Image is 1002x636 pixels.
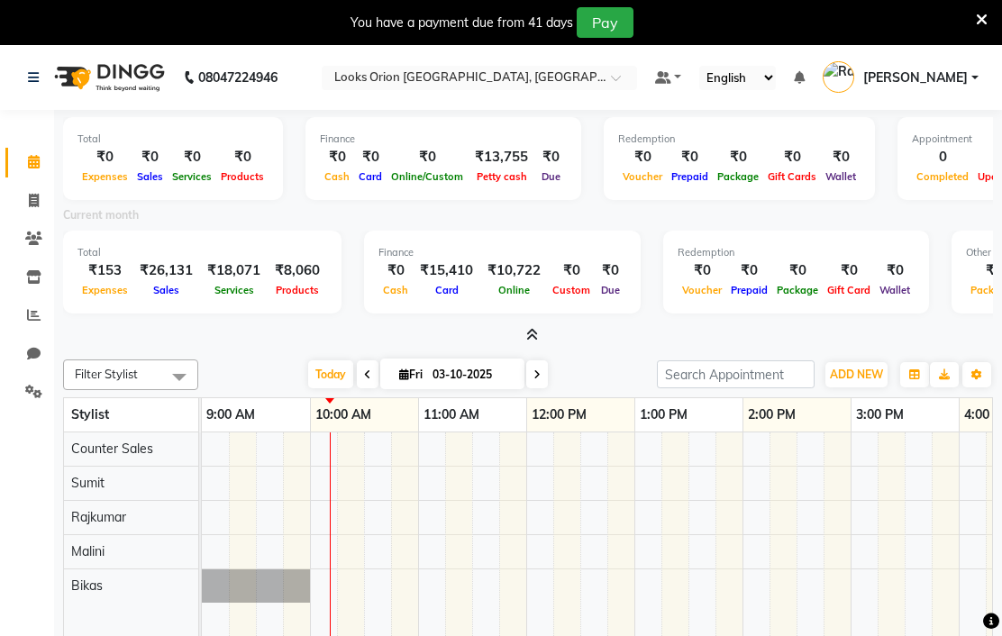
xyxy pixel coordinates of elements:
[216,170,269,183] span: Products
[216,147,269,168] div: ₹0
[413,260,480,281] div: ₹15,410
[535,147,567,168] div: ₹0
[71,406,109,422] span: Stylist
[537,170,565,183] span: Due
[77,245,327,260] div: Total
[825,362,888,387] button: ADD NEW
[657,360,815,388] input: Search Appointment
[726,284,772,296] span: Prepaid
[419,402,484,428] a: 11:00 AM
[577,7,633,38] button: Pay
[132,260,200,281] div: ₹26,131
[71,577,103,594] span: Bikas
[320,147,354,168] div: ₹0
[354,147,387,168] div: ₹0
[378,260,413,281] div: ₹0
[71,509,126,525] span: Rajkumar
[743,402,800,428] a: 2:00 PM
[618,170,667,183] span: Voucher
[823,260,875,281] div: ₹0
[548,260,595,281] div: ₹0
[77,147,132,168] div: ₹0
[472,170,532,183] span: Petty cash
[772,284,823,296] span: Package
[200,260,268,281] div: ₹18,071
[77,260,132,281] div: ₹153
[763,170,821,183] span: Gift Cards
[71,475,105,491] span: Sumit
[378,284,413,296] span: Cash
[852,402,908,428] a: 3:00 PM
[77,170,132,183] span: Expenses
[763,147,821,168] div: ₹0
[823,61,854,93] img: Rashi Paliwal
[468,147,535,168] div: ₹13,755
[480,260,548,281] div: ₹10,722
[912,170,973,183] span: Completed
[46,52,169,103] img: logo
[635,402,692,428] a: 1:00 PM
[132,147,168,168] div: ₹0
[830,368,883,381] span: ADD NEW
[168,147,216,168] div: ₹0
[618,132,861,147] div: Redemption
[77,284,132,296] span: Expenses
[912,147,973,168] div: 0
[823,284,875,296] span: Gift Card
[354,170,387,183] span: Card
[527,402,591,428] a: 12:00 PM
[311,402,376,428] a: 10:00 AM
[678,284,726,296] span: Voucher
[71,543,105,559] span: Malini
[667,170,713,183] span: Prepaid
[198,52,278,103] b: 08047224946
[875,260,915,281] div: ₹0
[71,441,153,457] span: Counter Sales
[772,260,823,281] div: ₹0
[63,207,139,223] label: Current month
[821,170,861,183] span: Wallet
[875,284,915,296] span: Wallet
[667,147,713,168] div: ₹0
[678,245,915,260] div: Redemption
[713,170,763,183] span: Package
[427,361,517,388] input: 2025-10-03
[726,260,772,281] div: ₹0
[713,147,763,168] div: ₹0
[387,170,468,183] span: Online/Custom
[351,14,573,32] div: You have a payment due from 41 days
[597,284,624,296] span: Due
[268,260,327,281] div: ₹8,060
[149,284,184,296] span: Sales
[320,170,354,183] span: Cash
[271,284,323,296] span: Products
[678,260,726,281] div: ₹0
[132,170,168,183] span: Sales
[168,170,216,183] span: Services
[494,284,534,296] span: Online
[320,132,567,147] div: Finance
[431,284,463,296] span: Card
[210,284,259,296] span: Services
[821,147,861,168] div: ₹0
[75,367,138,381] span: Filter Stylist
[387,147,468,168] div: ₹0
[77,132,269,147] div: Total
[202,402,260,428] a: 9:00 AM
[308,360,353,388] span: Today
[595,260,626,281] div: ₹0
[863,68,968,87] span: [PERSON_NAME]
[548,284,595,296] span: Custom
[618,147,667,168] div: ₹0
[395,368,427,381] span: Fri
[378,245,626,260] div: Finance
